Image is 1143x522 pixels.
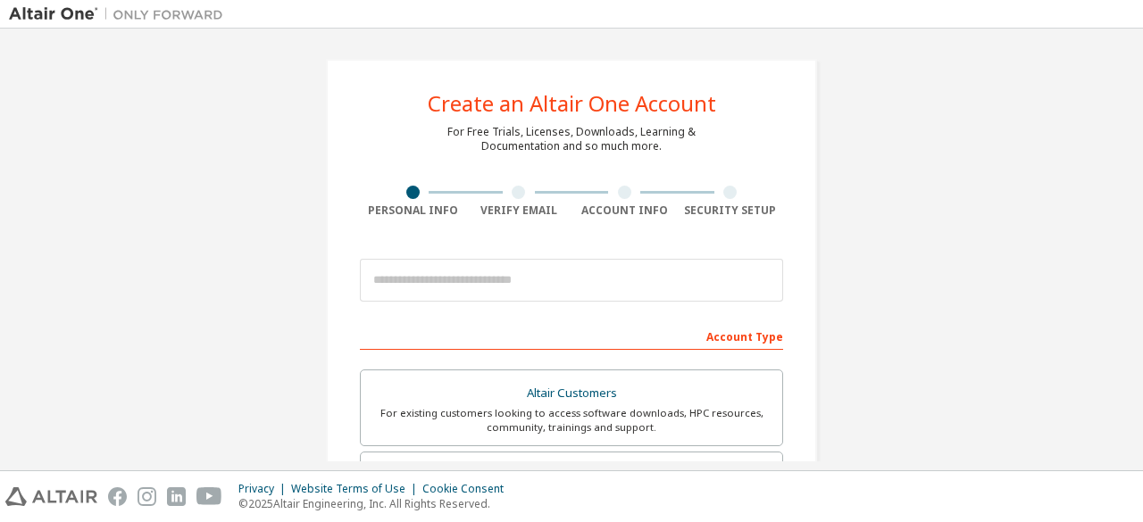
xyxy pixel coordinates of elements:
div: Altair Customers [371,381,772,406]
div: Verify Email [466,203,572,218]
div: Create an Altair One Account [428,93,716,114]
div: Account Info [571,203,678,218]
div: Cookie Consent [422,482,514,496]
img: youtube.svg [196,487,222,506]
div: Privacy [238,482,291,496]
p: © 2025 Altair Engineering, Inc. All Rights Reserved. [238,496,514,511]
img: linkedin.svg [167,487,186,506]
img: Altair One [9,5,232,23]
div: Security Setup [678,203,784,218]
div: For Free Trials, Licenses, Downloads, Learning & Documentation and so much more. [447,125,696,153]
div: For existing customers looking to access software downloads, HPC resources, community, trainings ... [371,406,772,435]
img: facebook.svg [108,487,127,506]
img: instagram.svg [138,487,156,506]
div: Website Terms of Use [291,482,422,496]
div: Personal Info [360,203,466,218]
div: Account Type [360,321,783,350]
img: altair_logo.svg [5,487,97,506]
